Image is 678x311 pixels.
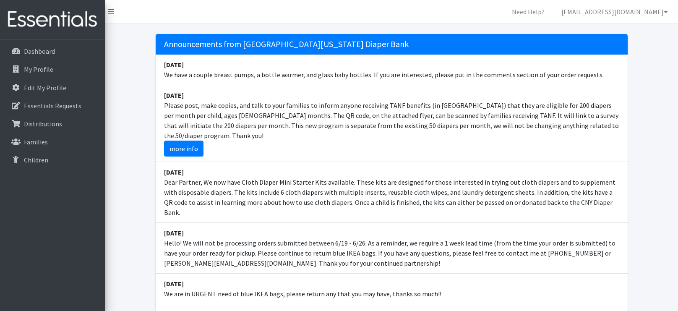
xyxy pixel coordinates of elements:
li: Please post, make copies, and talk to your families to inform anyone receiving TANF benefits (in ... [156,85,628,162]
p: My Profile [24,65,53,73]
strong: [DATE] [164,280,184,288]
a: My Profile [3,61,102,78]
p: Distributions [24,120,62,128]
a: Families [3,133,102,150]
p: Children [24,156,48,164]
p: Essentials Requests [24,102,81,110]
strong: [DATE] [164,229,184,237]
a: [EMAIL_ADDRESS][DOMAIN_NAME] [555,3,675,20]
a: Distributions [3,115,102,132]
a: Essentials Requests [3,97,102,114]
p: Edit My Profile [24,84,66,92]
li: Hello! We will not be processing orders submitted between 6/19 - 6/26. As a reminder, we require ... [156,223,628,274]
li: Dear Partner, We now have Cloth Diaper Mini Starter Kits available. These kits are designed for t... [156,162,628,223]
p: Dashboard [24,47,55,55]
strong: [DATE] [164,91,184,99]
a: Edit My Profile [3,79,102,96]
img: HumanEssentials [3,5,102,34]
li: We are in URGENT need of blue IKEA bags, please return any that you may have, thanks so much!! [156,274,628,304]
strong: [DATE] [164,60,184,69]
a: more info [164,141,203,157]
a: Dashboard [3,43,102,60]
h5: Announcements from [GEOGRAPHIC_DATA][US_STATE] Diaper Bank [156,34,628,55]
a: Children [3,152,102,168]
li: We have a couple breast pumps, a bottle warmer, and glass baby bottles. If you are interested, pl... [156,55,628,85]
a: Need Help? [505,3,551,20]
p: Families [24,138,48,146]
strong: [DATE] [164,168,184,176]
